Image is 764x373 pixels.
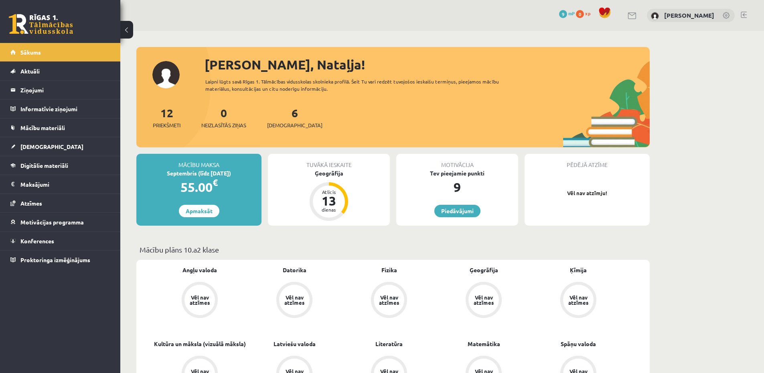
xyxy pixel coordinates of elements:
a: Matemātika [468,340,500,348]
span: Aktuāli [20,67,40,75]
legend: Ziņojumi [20,81,110,99]
div: Septembris (līdz [DATE]) [136,169,261,177]
p: Vēl nav atzīmju! [529,189,646,197]
div: Vēl nav atzīmes [378,295,400,305]
a: [PERSON_NAME] [664,11,714,19]
span: [DEMOGRAPHIC_DATA] [267,121,322,129]
legend: Maksājumi [20,175,110,194]
a: Rīgas 1. Tālmācības vidusskola [9,14,73,34]
span: [DEMOGRAPHIC_DATA] [20,143,83,150]
div: 13 [317,194,341,207]
a: Vēl nav atzīmes [436,282,531,320]
legend: Informatīvie ziņojumi [20,100,110,118]
a: Apmaksāt [179,205,219,217]
a: Konferences [10,232,110,250]
a: Aktuāli [10,62,110,80]
div: Atlicis [317,190,341,194]
div: [PERSON_NAME], Nataļja! [205,55,650,74]
span: Atzīmes [20,200,42,207]
span: mP [568,10,575,16]
a: Atzīmes [10,194,110,212]
div: Vēl nav atzīmes [188,295,211,305]
a: 6[DEMOGRAPHIC_DATA] [267,106,322,129]
span: 9 [559,10,567,18]
span: Sākums [20,49,41,56]
a: Piedāvājumi [434,205,480,217]
a: Latviešu valoda [274,340,316,348]
a: Ģeogrāfija [470,266,498,274]
a: Vēl nav atzīmes [342,282,436,320]
a: Motivācijas programma [10,213,110,231]
span: 0 [576,10,584,18]
a: Vēl nav atzīmes [152,282,247,320]
a: Fizika [381,266,397,274]
a: Ģeogrāfija Atlicis 13 dienas [268,169,390,222]
span: € [213,177,218,188]
div: dienas [317,207,341,212]
span: Mācību materiāli [20,124,65,131]
span: Digitālie materiāli [20,162,68,169]
div: Vēl nav atzīmes [472,295,495,305]
a: Vēl nav atzīmes [247,282,342,320]
div: Mācību maksa [136,154,261,169]
div: Vēl nav atzīmes [283,295,306,305]
a: Spāņu valoda [561,340,596,348]
span: Motivācijas programma [20,218,84,226]
a: Vēl nav atzīmes [531,282,626,320]
a: 0Neizlasītās ziņas [201,106,246,129]
div: Motivācija [396,154,518,169]
span: Neizlasītās ziņas [201,121,246,129]
span: Konferences [20,237,54,245]
a: Proktoringa izmēģinājums [10,251,110,269]
a: Literatūra [375,340,403,348]
span: xp [585,10,590,16]
a: Ķīmija [570,266,587,274]
a: Mācību materiāli [10,118,110,137]
div: Tuvākā ieskaite [268,154,390,169]
p: Mācību plāns 10.a2 klase [140,244,646,255]
a: Informatīvie ziņojumi [10,100,110,118]
a: Angļu valoda [182,266,217,274]
a: Ziņojumi [10,81,110,99]
a: 0 xp [576,10,594,16]
span: Proktoringa izmēģinājums [20,256,90,263]
img: Nataļja Novikova [651,12,659,20]
a: Kultūra un māksla (vizuālā māksla) [154,340,246,348]
div: Vēl nav atzīmes [567,295,590,305]
a: Maksājumi [10,175,110,194]
div: Ģeogrāfija [268,169,390,177]
div: 55.00 [136,177,261,197]
div: Pēdējā atzīme [525,154,650,169]
a: Digitālie materiāli [10,156,110,175]
span: Priekšmeti [153,121,180,129]
a: 12Priekšmeti [153,106,180,129]
a: [DEMOGRAPHIC_DATA] [10,137,110,156]
a: Sākums [10,43,110,61]
div: Tev pieejamie punkti [396,169,518,177]
div: 9 [396,177,518,197]
div: Laipni lūgts savā Rīgas 1. Tālmācības vidusskolas skolnieka profilā. Šeit Tu vari redzēt tuvojošo... [205,78,513,92]
a: Datorika [283,266,306,274]
a: 9 mP [559,10,575,16]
